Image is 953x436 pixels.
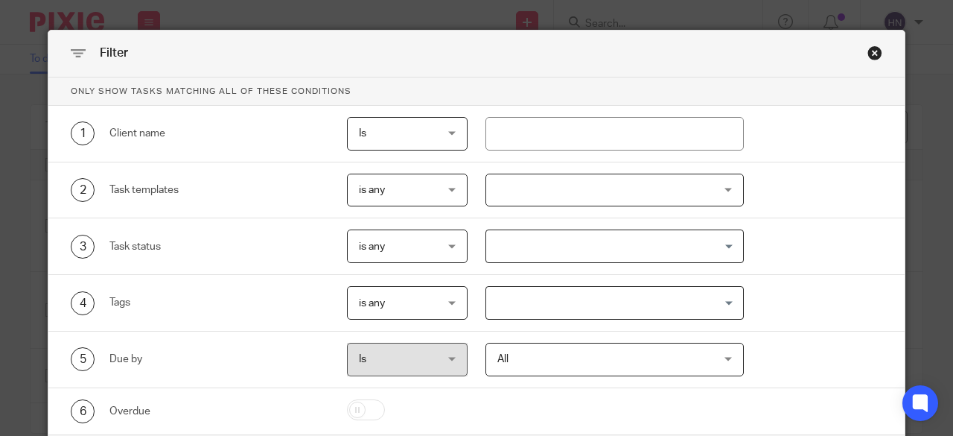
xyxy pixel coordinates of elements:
span: is any [359,241,385,252]
p: Only show tasks matching all of these conditions [48,78,905,106]
div: Task templates [109,183,330,198]
input: Search for option [488,233,736,259]
span: Is [359,128,366,139]
span: is any [359,298,385,309]
div: 1 [71,121,95,145]
div: 3 [71,235,95,259]
span: is any [359,185,385,195]
span: Filter [100,47,128,59]
div: Task status [109,239,330,254]
div: 2 [71,178,95,202]
div: Search for option [485,230,745,263]
span: Is [359,354,366,364]
div: 5 [71,347,95,371]
span: All [497,354,509,364]
div: Overdue [109,404,330,419]
div: Search for option [485,286,745,320]
div: Close this dialog window [867,45,882,60]
div: 4 [71,291,95,315]
div: 6 [71,399,95,423]
div: Client name [109,126,330,141]
input: Search for option [488,290,736,316]
div: Due by [109,352,330,367]
div: Tags [109,295,330,310]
